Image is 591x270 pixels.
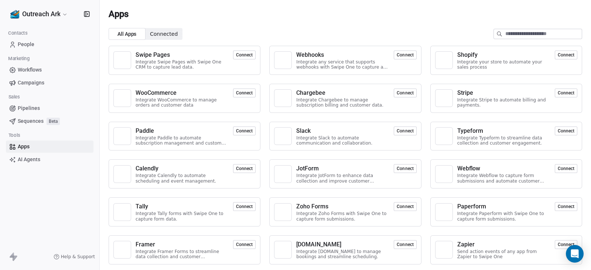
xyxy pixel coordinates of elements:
[277,244,288,255] img: NA
[233,165,256,172] a: Connect
[438,55,450,66] img: NA
[555,127,577,135] button: Connect
[117,131,128,142] img: NA
[233,240,256,249] button: Connect
[136,240,155,249] div: Framer
[136,164,229,173] a: Calendly
[435,165,453,183] a: NA
[457,89,473,97] div: Stripe
[47,118,60,125] span: Beta
[233,89,256,97] button: Connect
[136,249,229,260] div: Integrate Framer Forms to streamline data collection and customer engagement.
[435,241,453,259] a: NA
[136,89,229,97] a: WooCommerce
[555,240,577,249] button: Connect
[22,9,60,19] span: Outreach Ark
[109,8,128,20] span: Apps
[136,173,229,184] div: Integrate Calendly to automate scheduling and event management.
[394,203,416,210] a: Connect
[113,127,131,145] a: NA
[233,127,256,135] button: Connect
[555,89,577,96] a: Connect
[296,249,389,260] div: Integrate [DOMAIN_NAME] to manage bookings and streamline scheduling.
[54,254,95,260] a: Help & Support
[394,202,416,211] button: Connect
[277,55,288,66] img: NA
[555,165,577,172] a: Connect
[457,51,478,59] div: Shopify
[6,141,93,153] a: Apps
[457,173,550,184] div: Integrate Webflow to capture form submissions and automate customer engagement.
[555,164,577,173] button: Connect
[150,30,178,38] span: Connected
[296,51,324,59] div: Webhooks
[296,127,389,135] a: Slack
[457,249,550,260] div: Send action events of any app from Zapier to Swipe One
[555,241,577,248] a: Connect
[117,93,128,104] img: NA
[296,164,319,173] div: JotForm
[117,55,128,66] img: NA
[296,202,328,211] div: Zoho Forms
[18,79,44,87] span: Campaigns
[136,202,229,211] a: Tally
[136,127,154,135] div: Paddle
[233,164,256,173] button: Connect
[136,59,229,70] div: Integrate Swipe Pages with Swipe One CRM to capture lead data.
[18,156,40,163] span: AI Agents
[435,127,453,145] a: NA
[296,135,389,146] div: Integrate Slack to automate communication and collaboration.
[457,240,550,249] a: Zapier
[233,51,256,58] a: Connect
[457,202,486,211] div: Paperform
[394,89,416,96] a: Connect
[6,102,93,114] a: Pipelines
[438,244,450,255] img: NA
[136,51,229,59] a: Swipe Pages
[6,77,93,89] a: Campaigns
[113,203,131,221] a: NA
[394,51,416,58] a: Connect
[457,97,550,108] div: Integrate Stripe to automate billing and payments.
[394,164,416,173] button: Connect
[233,241,256,248] a: Connect
[296,59,389,70] div: Integrate any service that supports webhooks with Swipe One to capture and automate data workflows.
[5,53,33,64] span: Marketing
[555,127,577,134] a: Connect
[555,203,577,210] a: Connect
[233,89,256,96] a: Connect
[136,97,229,108] div: Integrate WooCommerce to manage orders and customer data
[113,241,131,259] a: NA
[438,207,450,218] img: NA
[5,130,23,141] span: Tools
[555,202,577,211] button: Connect
[457,135,550,146] div: Integrate Typeform to streamline data collection and customer engagement.
[233,51,256,59] button: Connect
[136,89,177,97] div: WooCommerce
[457,202,550,211] a: Paperform
[435,89,453,107] a: NA
[117,207,128,218] img: NA
[136,240,229,249] a: Framer
[457,211,550,222] div: Integrate Paperform with Swipe One to capture form submissions.
[136,127,229,135] a: Paddle
[274,127,292,145] a: NA
[10,10,19,18] img: Outreach_Ark_Favicon.png
[277,207,288,218] img: NA
[233,202,256,211] button: Connect
[457,89,550,97] a: Stripe
[296,202,389,211] a: Zoho Forms
[113,51,131,69] a: NA
[136,164,158,173] div: Calendly
[296,127,311,135] div: Slack
[18,66,42,74] span: Workflows
[113,165,131,183] a: NA
[438,169,450,180] img: NA
[555,51,577,58] a: Connect
[394,241,416,248] a: Connect
[117,169,128,180] img: NA
[18,117,44,125] span: Sequences
[18,143,30,150] span: Apps
[394,89,416,97] button: Connect
[296,89,325,97] div: Chargebee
